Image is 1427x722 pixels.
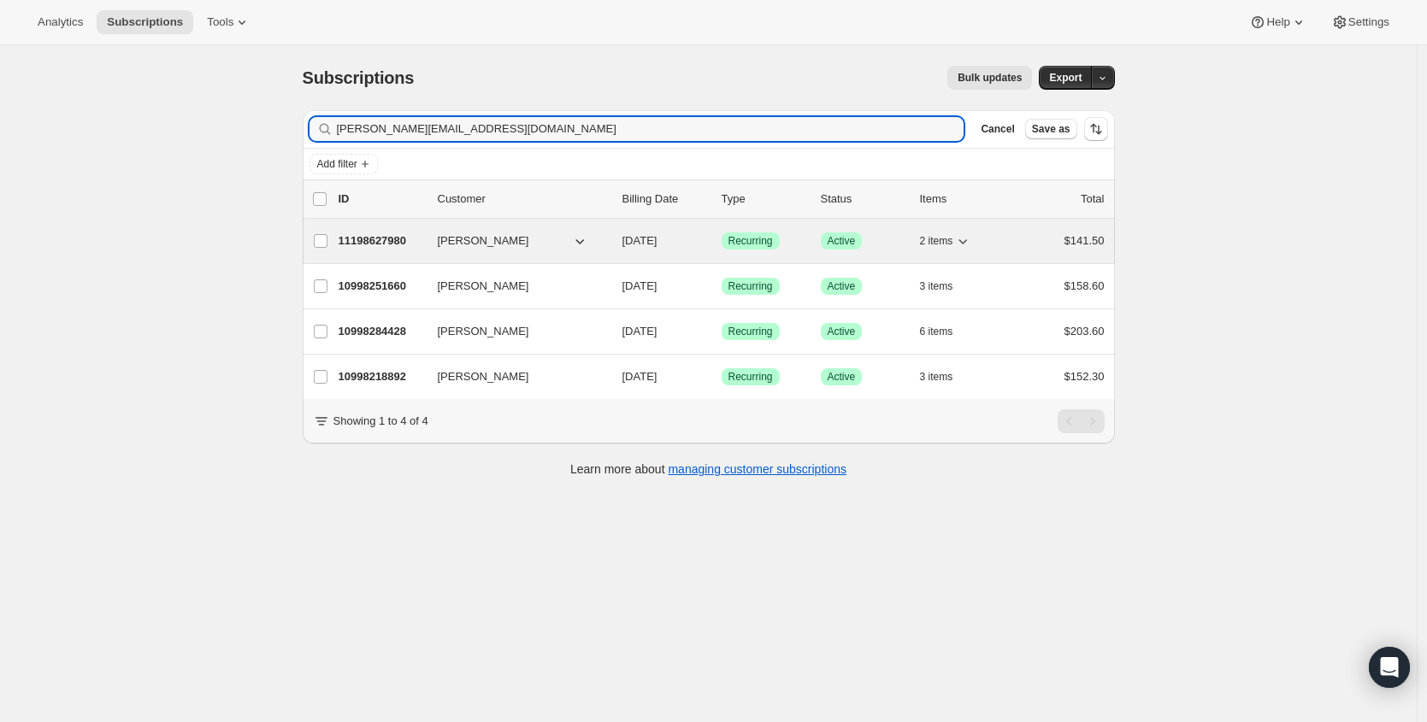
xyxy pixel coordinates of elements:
button: Help [1239,10,1317,34]
p: Learn more about [570,461,846,478]
button: 2 items [920,229,972,253]
button: Add filter [310,154,378,174]
button: Bulk updates [947,66,1032,90]
span: 3 items [920,370,953,384]
span: [PERSON_NAME] [438,368,529,385]
button: Analytics [27,10,93,34]
span: 6 items [920,325,953,338]
div: 10998284428[PERSON_NAME][DATE]SuccessRecurringSuccessActive6 items$203.60 [339,320,1105,343]
p: Status [821,191,906,208]
span: Add filter [317,157,357,171]
span: $158.60 [1064,279,1105,292]
button: Cancel [974,119,1021,139]
button: Tools [197,10,261,34]
span: [PERSON_NAME] [438,278,529,295]
span: Analytics [38,15,83,29]
span: 2 items [920,234,953,248]
span: [DATE] [622,325,657,338]
span: Active [828,370,856,384]
span: [PERSON_NAME] [438,323,529,340]
nav: Pagination [1058,409,1105,433]
span: $141.50 [1064,234,1105,247]
span: Recurring [728,234,773,248]
span: Cancel [981,122,1014,136]
div: IDCustomerBilling DateTypeStatusItemsTotal [339,191,1105,208]
button: Export [1039,66,1092,90]
button: [PERSON_NAME] [428,227,599,255]
div: 10998251660[PERSON_NAME][DATE]SuccessRecurringSuccessActive3 items$158.60 [339,274,1105,298]
button: [PERSON_NAME] [428,363,599,390]
span: Subscriptions [107,15,183,29]
button: 6 items [920,320,972,343]
span: Settings [1348,15,1389,29]
span: $152.30 [1064,370,1105,383]
span: [DATE] [622,370,657,383]
span: Bulk updates [958,71,1022,85]
button: 3 items [920,365,972,389]
p: Customer [438,191,609,208]
span: Recurring [728,325,773,338]
p: 10998284428 [339,323,424,340]
span: 3 items [920,279,953,293]
p: 10998218892 [339,368,424,385]
div: 10998218892[PERSON_NAME][DATE]SuccessRecurringSuccessActive3 items$152.30 [339,365,1105,389]
button: Settings [1321,10,1400,34]
div: Open Intercom Messenger [1369,647,1410,688]
button: [PERSON_NAME] [428,318,599,345]
p: ID [339,191,424,208]
div: Items [920,191,1005,208]
p: Total [1081,191,1104,208]
p: 11198627980 [339,232,424,249]
span: Recurring [728,370,773,384]
p: Billing Date [622,191,708,208]
span: Save as [1032,122,1070,136]
span: Subscriptions [303,68,415,87]
span: Recurring [728,279,773,293]
p: 10998251660 [339,278,424,295]
button: [PERSON_NAME] [428,273,599,300]
div: Type [722,191,807,208]
span: Help [1266,15,1289,29]
button: Subscriptions [97,10,193,34]
span: Export [1049,71,1082,85]
a: managing customer subscriptions [668,462,846,476]
button: Save as [1025,119,1077,139]
span: $203.60 [1064,325,1105,338]
button: 3 items [920,274,972,298]
span: Active [828,234,856,248]
button: Sort the results [1084,117,1108,141]
p: Showing 1 to 4 of 4 [333,413,428,430]
input: Filter subscribers [337,117,964,141]
span: Active [828,325,856,338]
span: Tools [207,15,233,29]
span: [PERSON_NAME] [438,232,529,249]
div: 11198627980[PERSON_NAME][DATE]SuccessRecurringSuccessActive2 items$141.50 [339,229,1105,253]
span: [DATE] [622,279,657,292]
span: [DATE] [622,234,657,247]
span: Active [828,279,856,293]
